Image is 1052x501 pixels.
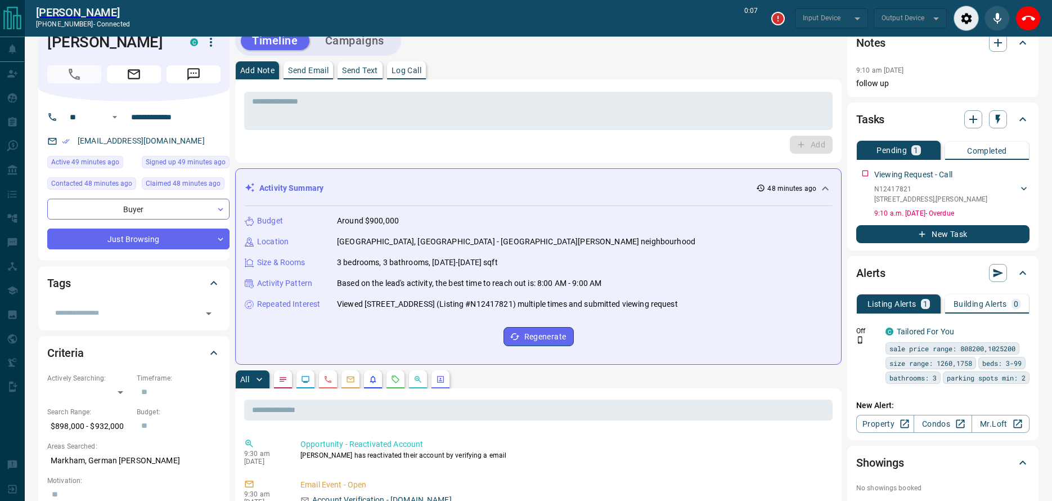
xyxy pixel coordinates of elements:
[856,483,1029,493] p: No showings booked
[874,208,1029,218] p: 9:10 a.m. [DATE] - Overdue
[982,357,1022,369] span: beds: 3-99
[47,451,221,470] p: Markham, German [PERSON_NAME]
[856,326,879,336] p: Off
[874,184,987,194] p: N12417821
[954,300,1007,308] p: Building Alerts
[244,458,284,466] p: [DATE]
[78,136,205,145] a: [EMAIL_ADDRESS][DOMAIN_NAME]
[923,300,928,308] p: 1
[36,19,130,29] p: [PHONE_NUMBER] -
[947,372,1026,383] span: parking spots min: 2
[744,6,758,31] p: 0:07
[47,177,136,193] div: Tue Oct 14 2025
[856,260,1029,287] div: Alerts
[300,450,828,460] p: [PERSON_NAME] has reactivated their account by verifying a email
[167,65,221,83] span: Message
[47,229,230,249] div: Just Browsing
[368,375,377,384] svg: Listing Alerts
[856,34,885,52] h2: Notes
[47,417,131,436] p: $898,000 - $932,000
[108,110,122,124] button: Open
[259,182,323,194] p: Activity Summary
[856,225,1029,243] button: New Task
[47,407,131,417] p: Search Range:
[278,375,287,384] svg: Notes
[300,479,828,491] p: Email Event - Open
[244,490,284,498] p: 9:30 am
[1015,6,1041,31] div: End Call
[36,6,130,19] a: [PERSON_NAME]
[47,339,221,366] div: Criteria
[856,336,864,344] svg: Push Notification Only
[874,182,1029,207] div: N12417821[STREET_ADDRESS],[PERSON_NAME]
[342,66,378,74] p: Send Text
[337,257,498,269] p: 3 bedrooms, 3 bathrooms, [DATE]-[DATE] sqft
[767,184,816,194] p: 48 minutes ago
[856,415,914,433] a: Property
[257,298,320,310] p: Repeated Interest
[856,110,884,128] h2: Tasks
[142,156,230,172] div: Tue Oct 14 2025
[856,264,885,282] h2: Alerts
[142,177,230,193] div: Tue Oct 14 2025
[51,178,132,189] span: Contacted 48 minutes ago
[914,146,918,154] p: 1
[874,169,952,181] p: Viewing Request - Call
[137,407,221,417] p: Budget:
[436,375,445,384] svg: Agent Actions
[146,156,226,168] span: Signed up 49 minutes ago
[241,32,309,50] button: Timeline
[392,66,421,74] p: Log Call
[301,375,310,384] svg: Lead Browsing Activity
[240,66,275,74] p: Add Note
[146,178,221,189] span: Claimed 48 minutes ago
[413,375,422,384] svg: Opportunities
[47,344,84,362] h2: Criteria
[967,147,1007,155] p: Completed
[257,215,283,227] p: Budget
[346,375,355,384] svg: Emails
[137,373,221,383] p: Timeframe:
[889,343,1015,354] span: sale price range: 808200,1025200
[51,156,119,168] span: Active 49 minutes ago
[337,215,399,227] p: Around $900,000
[47,199,230,220] div: Buyer
[337,278,601,289] p: Based on the lead's activity, the best time to reach out is: 8:00 AM - 9:00 AM
[337,298,678,310] p: Viewed [STREET_ADDRESS] (Listing #N12417821) multiple times and submitted viewing request
[876,146,907,154] p: Pending
[190,38,198,46] div: condos.ca
[47,476,221,486] p: Motivation:
[323,375,332,384] svg: Calls
[856,78,1029,90] p: follow up
[97,20,130,28] span: connected
[62,137,70,145] svg: Email Verified
[867,300,916,308] p: Listing Alerts
[856,454,904,472] h2: Showings
[47,270,221,297] div: Tags
[257,236,289,248] p: Location
[954,6,979,31] div: Audio Settings
[856,29,1029,56] div: Notes
[47,33,173,51] h1: [PERSON_NAME]
[391,375,400,384] svg: Requests
[257,278,312,289] p: Activity Pattern
[257,257,305,269] p: Size & Rooms
[288,66,329,74] p: Send Email
[47,65,101,83] span: Call
[972,415,1029,433] a: Mr.Loft
[337,236,695,248] p: [GEOGRAPHIC_DATA], [GEOGRAPHIC_DATA] - [GEOGRAPHIC_DATA][PERSON_NAME] neighbourhood
[856,66,904,74] p: 9:10 am [DATE]
[47,274,70,292] h2: Tags
[245,178,832,199] div: Activity Summary48 minutes ago
[300,439,828,450] p: Opportunity - Reactivated Account
[47,156,136,172] div: Tue Oct 14 2025
[314,32,395,50] button: Campaigns
[856,400,1029,411] p: New Alert:
[201,306,217,321] button: Open
[244,450,284,458] p: 9:30 am
[984,6,1010,31] div: Mute
[889,372,937,383] span: bathrooms: 3
[503,327,574,346] button: Regenerate
[856,106,1029,133] div: Tasks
